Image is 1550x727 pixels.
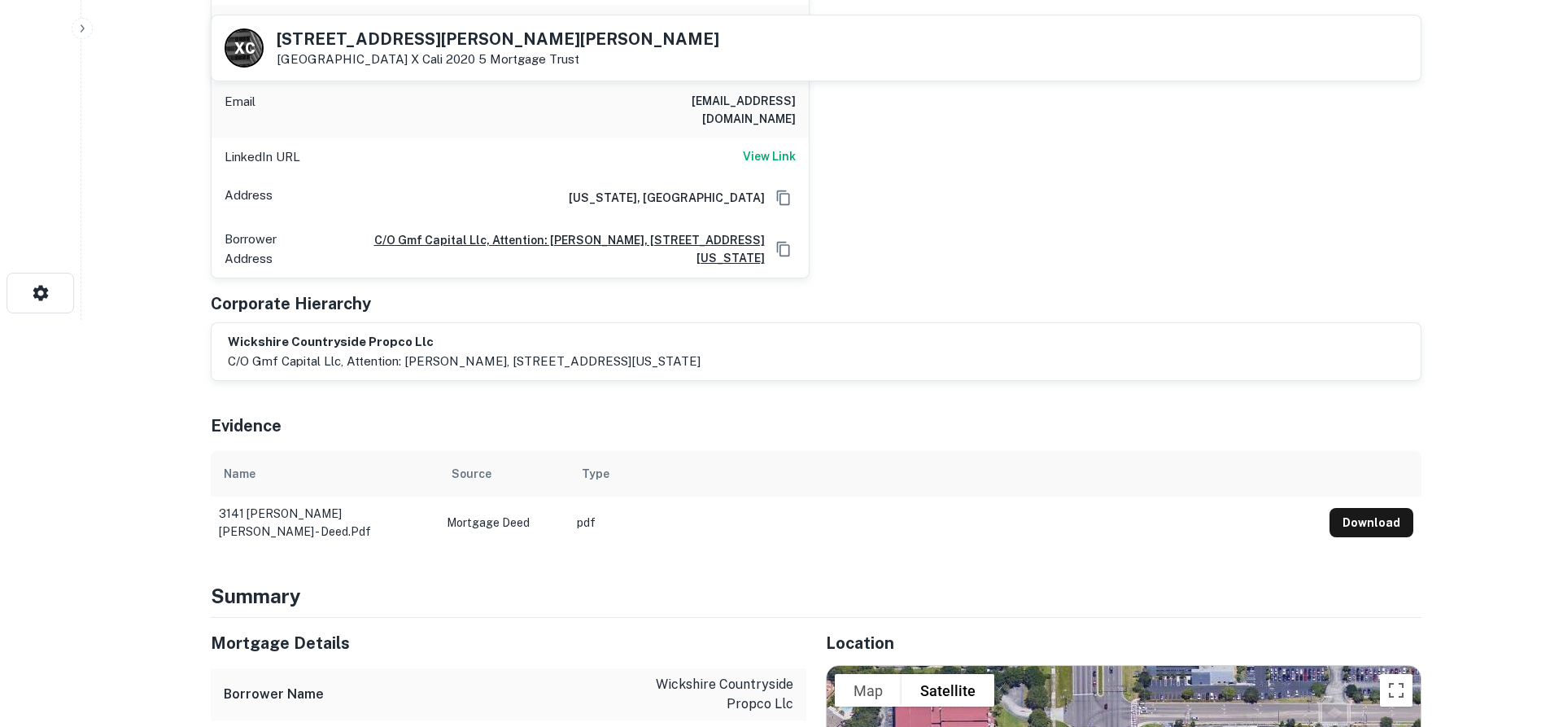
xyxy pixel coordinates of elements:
[277,31,719,47] h5: [STREET_ADDRESS][PERSON_NAME][PERSON_NAME]
[771,237,796,261] button: Copy Address
[826,631,1421,655] h5: Location
[743,147,796,165] h6: View Link
[211,581,1421,611] h4: Summary
[225,230,321,268] p: Borrower Address
[1469,597,1550,675] iframe: Chat Widget
[225,147,300,167] p: LinkedIn URL
[327,231,765,267] a: c/o gmf capital llc, attention: [PERSON_NAME], [STREET_ADDRESS][US_STATE]
[556,189,765,207] h6: [US_STATE], [GEOGRAPHIC_DATA]
[835,674,902,707] button: Show street map
[743,147,796,167] a: View Link
[411,52,579,66] a: X Cali 2020 5 Mortgage Trust
[211,414,282,438] h5: Evidence
[211,291,371,316] h5: Corporate Hierarchy
[1380,674,1412,707] button: Toggle fullscreen view
[224,464,255,484] div: Name
[582,464,609,484] div: Type
[600,92,796,128] h6: [EMAIL_ADDRESS][DOMAIN_NAME]
[569,451,1321,497] th: Type
[902,674,994,707] button: Show satellite imagery
[277,52,719,67] p: [GEOGRAPHIC_DATA]
[234,37,254,59] p: X C
[211,497,439,549] td: 3141 [PERSON_NAME] [PERSON_NAME] - deed.pdf
[569,497,1321,549] td: pdf
[211,451,439,497] th: Name
[1330,508,1413,537] button: Download
[228,352,701,371] p: c/o gmf capital llc, attention: [PERSON_NAME], [STREET_ADDRESS][US_STATE]
[228,333,701,352] h6: wickshire countryside propco llc
[211,631,806,655] h5: Mortgage Details
[439,451,569,497] th: Source
[452,464,491,484] div: Source
[225,186,273,210] p: Address
[211,451,1421,542] div: scrollable content
[439,497,569,549] td: Mortgage Deed
[771,186,796,210] button: Copy Address
[225,92,255,128] p: Email
[224,685,324,704] h6: Borrower Name
[647,675,793,714] p: wickshire countryside propco llc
